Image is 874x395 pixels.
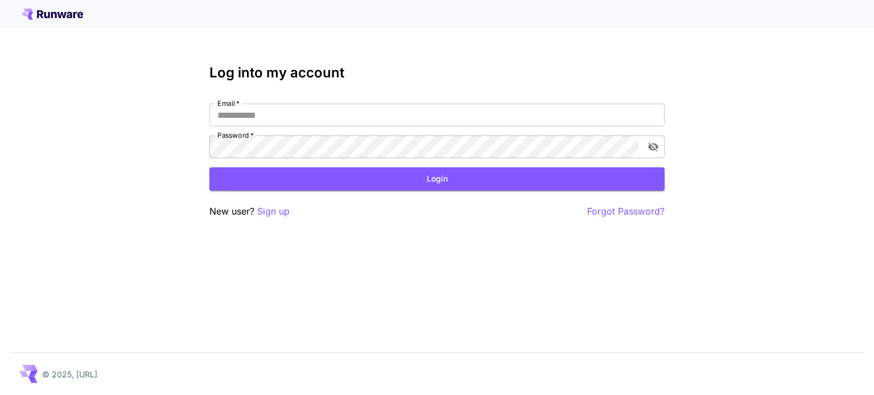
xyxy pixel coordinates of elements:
[643,137,663,157] button: toggle password visibility
[217,130,254,140] label: Password
[587,204,665,219] button: Forgot Password?
[209,65,665,81] h3: Log into my account
[42,368,97,380] p: © 2025, [URL]
[257,204,290,219] button: Sign up
[217,98,240,108] label: Email
[209,204,290,219] p: New user?
[209,167,665,191] button: Login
